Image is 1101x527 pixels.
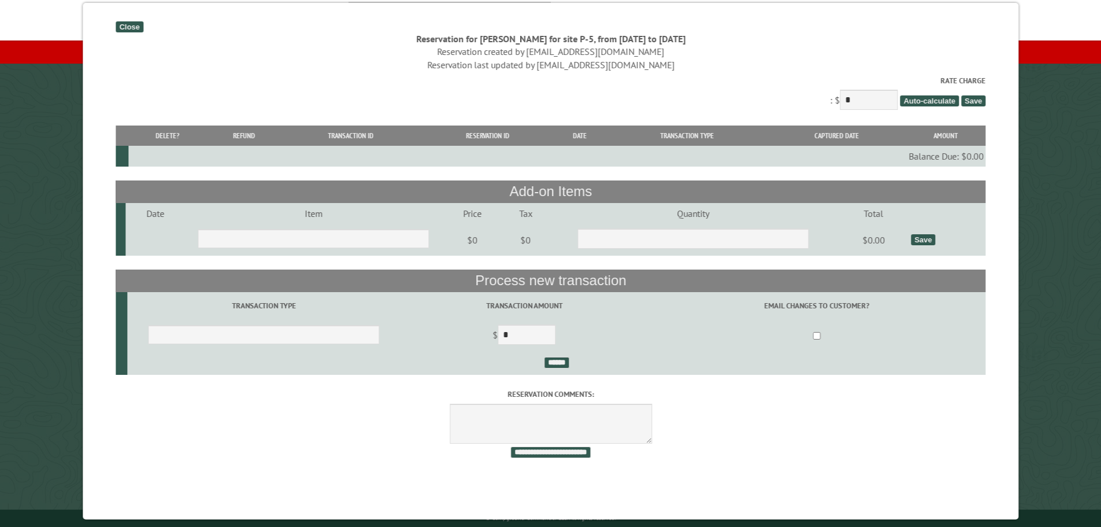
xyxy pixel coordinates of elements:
th: Date [554,126,606,146]
th: Process new transaction [116,270,985,292]
label: Reservation comments: [116,389,985,400]
th: Transaction Type [606,126,769,146]
td: Total [837,203,909,224]
td: Quantity [548,203,838,224]
div: : $ [116,75,985,113]
label: Transaction Amount [402,300,646,311]
div: Reservation last updated by [EMAIL_ADDRESS][DOMAIN_NAME] [116,58,985,71]
label: Transaction Type [129,300,398,311]
span: Save [961,95,985,106]
label: Email changes to customer? [650,300,984,311]
span: Auto-calculate [900,95,959,106]
th: Reservation ID [421,126,554,146]
td: Balance Due: $0.00 [128,146,985,167]
td: Tax [502,203,548,224]
div: Save [911,234,935,245]
div: Reservation for [PERSON_NAME] for site P-5, from [DATE] to [DATE] [116,32,985,45]
td: $0 [502,224,548,256]
th: Delete? [128,126,206,146]
th: Add-on Items [116,180,985,202]
td: $0 [442,224,502,256]
div: Close [116,21,143,32]
th: Transaction ID [280,126,420,146]
td: Date [125,203,184,224]
td: Price [442,203,502,224]
div: Reservation created by [EMAIL_ADDRESS][DOMAIN_NAME] [116,45,985,58]
td: Item [184,203,442,224]
th: Amount [905,126,985,146]
label: Rate Charge [116,75,985,86]
td: $ [400,320,648,352]
td: $0.00 [837,224,909,256]
small: © Campground Commander LLC. All rights reserved. [485,514,616,522]
th: Captured Date [768,126,905,146]
th: Refund [207,126,281,146]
